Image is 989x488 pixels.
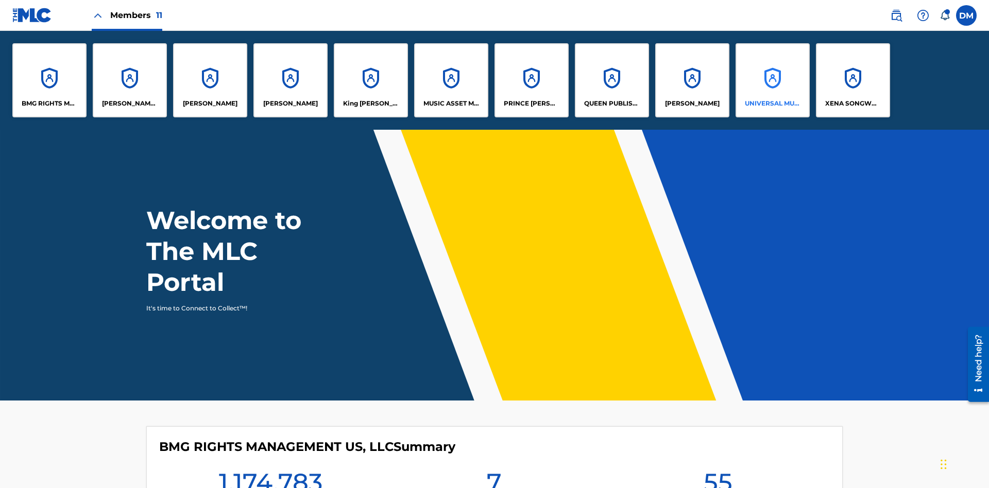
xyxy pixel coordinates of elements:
div: User Menu [956,5,977,26]
a: Accounts[PERSON_NAME] [655,43,729,117]
a: AccountsPRINCE [PERSON_NAME] [494,43,569,117]
p: UNIVERSAL MUSIC PUB GROUP [745,99,801,108]
div: Notifications [940,10,950,21]
iframe: Resource Center [960,323,989,407]
span: Members [110,9,162,21]
p: EYAMA MCSINGER [263,99,318,108]
p: It's time to Connect to Collect™! [146,304,325,313]
h1: Welcome to The MLC Portal [146,205,339,298]
a: Accounts[PERSON_NAME] [173,43,247,117]
img: search [890,9,902,22]
div: Drag [941,449,947,480]
p: QUEEN PUBLISHA [584,99,640,108]
img: help [917,9,929,22]
p: ELVIS COSTELLO [183,99,237,108]
a: AccountsMUSIC ASSET MANAGEMENT (MAM) [414,43,488,117]
p: XENA SONGWRITER [825,99,881,108]
h4: BMG RIGHTS MANAGEMENT US, LLC [159,439,455,455]
a: AccountsBMG RIGHTS MANAGEMENT US, LLC [12,43,87,117]
img: Close [92,9,104,22]
p: BMG RIGHTS MANAGEMENT US, LLC [22,99,78,108]
p: MUSIC ASSET MANAGEMENT (MAM) [423,99,480,108]
img: MLC Logo [12,8,52,23]
p: CLEO SONGWRITER [102,99,158,108]
div: Help [913,5,933,26]
a: AccountsUNIVERSAL MUSIC PUB GROUP [736,43,810,117]
a: AccountsXENA SONGWRITER [816,43,890,117]
a: AccountsQUEEN PUBLISHA [575,43,649,117]
p: King McTesterson [343,99,399,108]
p: RONALD MCTESTERSON [665,99,720,108]
a: Public Search [886,5,907,26]
a: Accounts[PERSON_NAME] [253,43,328,117]
a: Accounts[PERSON_NAME] SONGWRITER [93,43,167,117]
p: PRINCE MCTESTERSON [504,99,560,108]
iframe: Chat Widget [937,439,989,488]
a: AccountsKing [PERSON_NAME] [334,43,408,117]
span: 11 [156,10,162,20]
